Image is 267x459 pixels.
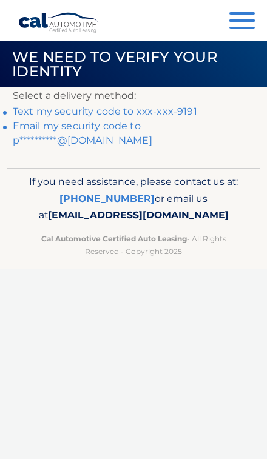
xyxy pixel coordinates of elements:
[41,234,187,243] strong: Cal Automotive Certified Auto Leasing
[13,120,152,146] a: Email my security code to p**********@[DOMAIN_NAME]
[13,87,254,104] p: Select a delivery method:
[25,232,242,258] p: - All Rights Reserved - Copyright 2025
[25,173,242,225] p: If you need assistance, please contact us at: or email us at
[12,48,217,80] span: We need to verify your identity
[48,209,229,221] span: [EMAIL_ADDRESS][DOMAIN_NAME]
[13,106,197,117] a: Text my security code to xxx-xxx-9191
[59,193,155,204] a: [PHONE_NUMBER]
[229,12,255,32] button: Menu
[18,12,99,33] a: Cal Automotive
